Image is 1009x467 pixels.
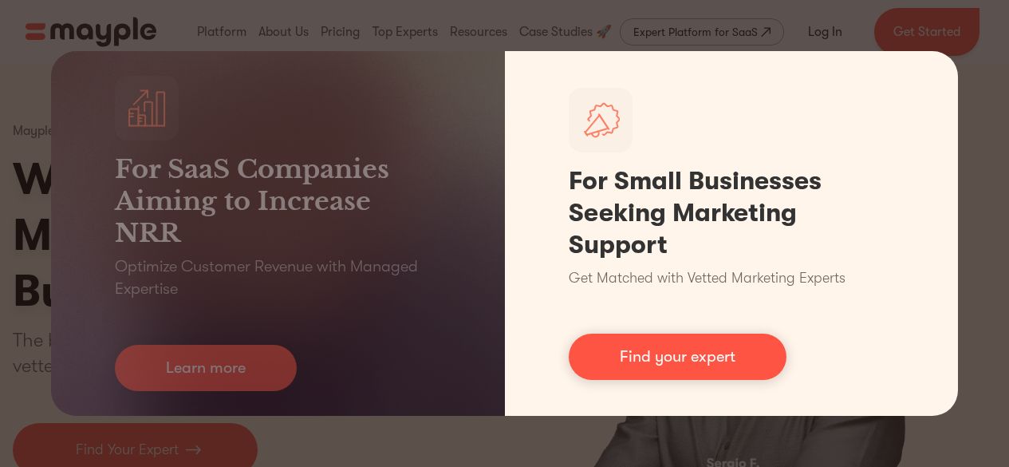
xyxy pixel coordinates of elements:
h3: For SaaS Companies Aiming to Increase NRR [115,153,441,249]
a: Learn more [115,345,297,391]
p: Get Matched with Vetted Marketing Experts [569,267,845,289]
a: Find your expert [569,334,786,380]
h1: For Small Businesses Seeking Marketing Support [569,165,895,261]
p: Optimize Customer Revenue with Managed Expertise [115,255,441,300]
